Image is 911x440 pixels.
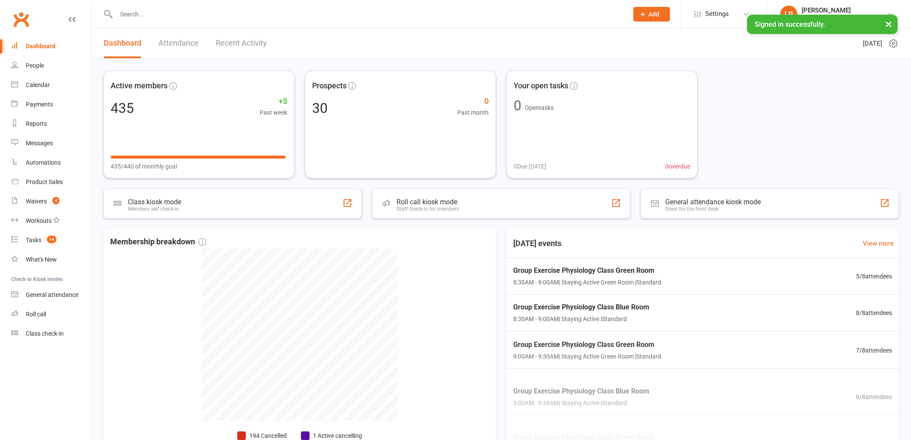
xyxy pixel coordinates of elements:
button: Add [633,7,670,22]
span: +5 [260,95,287,108]
a: Dashboard [104,28,141,58]
a: Tasks 14 [11,231,91,250]
span: Group Exercise Physiology Class Green Room [513,339,661,350]
a: Attendance [158,28,198,58]
a: Recent Activity [216,28,267,58]
div: Workouts [26,217,52,224]
a: Automations [11,153,91,172]
div: Roll call [26,311,46,318]
span: 0 overdue [665,162,690,171]
span: [DATE] [863,38,882,49]
div: Dashboard [26,43,56,50]
h3: [DATE] events [506,236,568,251]
span: 14 [47,236,56,243]
div: General attendance [26,291,78,298]
button: × [881,15,896,33]
div: 30 [312,101,328,115]
div: [PERSON_NAME] [802,6,887,14]
span: 9:00AM - 9:30AM | Staying Active Green Room | Standard [513,352,661,361]
div: Members self check-in [128,206,181,212]
span: Your open tasks [514,80,568,92]
span: 0 [457,95,489,108]
a: Roll call [11,305,91,324]
a: Dashboard [11,37,91,56]
a: Calendar [11,75,91,95]
span: 0 Due [DATE] [514,162,546,171]
span: 8:30AM - 9:00AM | Staying Active | Standard [513,314,649,324]
span: Past month [457,108,489,117]
a: Product Sales [11,172,91,192]
a: Reports [11,114,91,134]
div: Class check-in [26,330,64,337]
input: Search... [114,8,622,20]
span: Open tasks [525,104,554,111]
a: Clubworx [10,9,32,30]
span: 8 / 8 attendees [856,392,892,402]
span: Past week [260,108,287,117]
div: Calendar [26,81,50,88]
div: Roll call kiosk mode [397,198,459,206]
div: Staff check-in for members [397,206,459,212]
span: Prospects [312,80,347,92]
div: 0 [514,99,521,112]
div: LP [780,6,797,23]
span: 9:00AM - 9:30AM | Staying Active | Standard [513,398,649,408]
div: General attendance kiosk mode [665,198,761,206]
a: Payments [11,95,91,114]
div: Great for the front desk [665,206,761,212]
span: 8 / 8 attendees [856,308,892,318]
div: People [26,62,44,69]
div: Tasks [26,237,41,243]
div: Product Sales [26,178,63,185]
div: Automations [26,159,61,166]
div: Messages [26,140,53,147]
div: Waivers [26,198,47,205]
span: Group Exercise Physiology Class Green Room [513,265,661,276]
span: Add [648,11,659,18]
div: What's New [26,256,57,263]
span: Group Exercise Physiology Class Blue Room [513,386,649,397]
span: Membership breakdown [110,236,206,248]
div: Staying Active [PERSON_NAME] [802,14,887,22]
span: Active members [111,80,167,92]
span: 7 / 8 attendees [856,346,892,355]
span: 4 [53,197,59,204]
a: General attendance kiosk mode [11,285,91,305]
span: 5 / 8 attendees [856,271,892,281]
div: Class kiosk mode [128,198,181,206]
a: View more [863,238,894,249]
div: Reports [26,120,47,127]
a: People [11,56,91,75]
a: Class kiosk mode [11,324,91,343]
span: 435/440 of monthly goal [111,162,177,171]
a: Messages [11,134,91,153]
span: Group Exercise Physiology Class Blue Room [513,302,649,313]
div: 435 [111,101,134,115]
a: What's New [11,250,91,269]
span: Settings [705,4,729,24]
span: Signed in successfully. [755,20,825,28]
span: 8:30AM - 9:00AM | Staying Active Green Room | Standard [513,278,661,287]
a: Workouts [11,211,91,231]
a: Waivers 4 [11,192,91,211]
div: Payments [26,101,53,108]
